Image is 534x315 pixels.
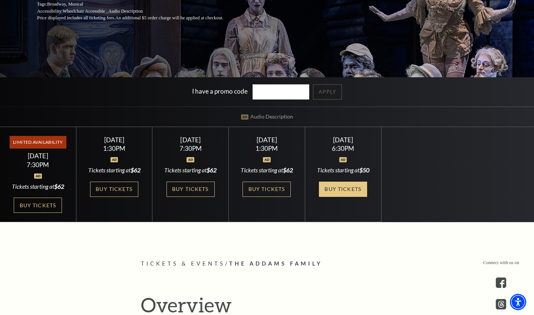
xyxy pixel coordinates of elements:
[10,136,67,149] span: Limited Availability
[85,145,143,152] div: 1:30PM
[238,136,296,144] div: [DATE]
[496,299,506,309] a: threads.com - open in a new tab
[192,87,248,95] label: I have a promo code
[54,183,64,190] span: $62
[283,166,293,173] span: $62
[115,15,223,20] span: An additional $5 order charge will be applied at checkout.
[161,145,220,152] div: 7:30PM
[314,166,372,174] div: Tickets starting at
[314,136,372,144] div: [DATE]
[161,136,220,144] div: [DATE]
[167,182,215,197] a: Buy Tickets
[9,162,67,168] div: 7:30PM
[9,182,67,191] div: Tickets starting at
[161,166,220,174] div: Tickets starting at
[14,198,62,213] a: Buy Tickets
[63,9,143,14] span: Wheelchair Accessible , Audio Description
[141,260,225,267] span: Tickets & Events
[207,166,217,173] span: $62
[483,259,519,266] p: Connect with us on
[90,182,138,197] a: Buy Tickets
[510,294,526,310] div: Accessibility Menu
[37,1,241,8] p: Tags:
[47,1,83,7] span: Broadway, Musical
[131,166,141,173] span: $62
[319,182,367,197] a: Buy Tickets
[314,145,372,152] div: 6:30PM
[238,145,296,152] div: 1:30PM
[37,14,241,22] p: Price displayed includes all ticketing fees.
[9,152,67,160] div: [DATE]
[85,136,143,144] div: [DATE]
[85,166,143,174] div: Tickets starting at
[229,260,323,267] span: The Addams Family
[243,182,291,197] a: Buy Tickets
[238,166,296,174] div: Tickets starting at
[141,259,393,269] p: /
[359,166,369,173] span: $50
[37,8,241,15] p: Accessibility:
[496,277,506,288] a: facebook - open in a new tab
